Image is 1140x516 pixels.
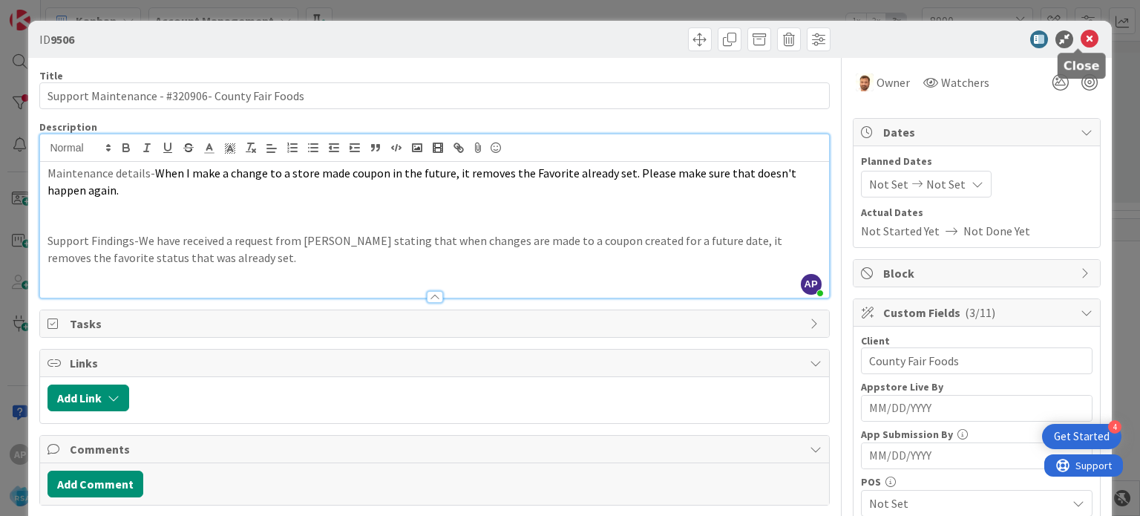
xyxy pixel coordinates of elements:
span: Custom Fields [883,304,1073,321]
span: Planned Dates [861,154,1092,169]
span: Block [883,264,1073,282]
span: AP [801,274,822,295]
span: Not Set [869,494,1067,512]
span: Dates [883,123,1073,141]
div: Open Get Started checklist, remaining modules: 4 [1042,424,1121,449]
span: ID [39,30,74,48]
span: Not Started Yet [861,222,940,240]
p: Maintenance details- [47,165,821,198]
span: Comments [70,440,802,458]
b: 9506 [50,32,74,47]
input: type card name here... [39,82,829,109]
span: Not Done Yet [963,222,1030,240]
span: Not Set [926,175,966,193]
div: App Submission By [861,429,1092,440]
div: Get Started [1054,429,1110,444]
span: Tasks [70,315,802,333]
span: Links [70,354,802,372]
span: Not Set [869,175,908,193]
button: Add Link [47,385,129,411]
div: Appstore Live By [861,382,1092,392]
span: Actual Dates [861,205,1092,221]
span: Description [39,120,97,134]
span: Owner [877,74,910,91]
span: When I make a change to a store made coupon in the future, it removes the Favorite already set. P... [47,166,799,197]
span: Watchers [941,74,989,91]
span: ( 3/11 ) [965,305,995,320]
h5: Close [1064,59,1100,73]
button: Add Comment [47,471,143,497]
div: POS [861,477,1092,487]
input: MM/DD/YYYY [869,396,1084,421]
label: Client [861,334,890,347]
label: Title [39,69,63,82]
div: 4 [1108,420,1121,434]
img: AS [856,74,874,91]
input: MM/DD/YYYY [869,443,1084,468]
p: Support Findings-We have received a request from [PERSON_NAME] stating that when changes are made... [47,232,821,266]
span: Support [31,2,68,20]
